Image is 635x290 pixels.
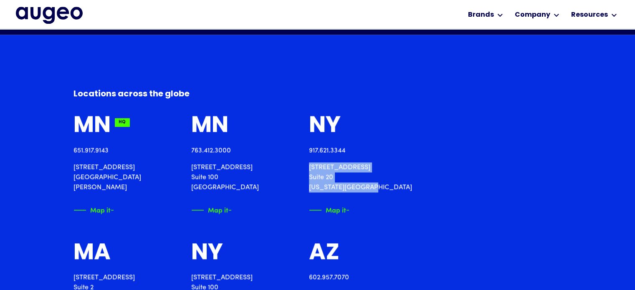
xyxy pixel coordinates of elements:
a: home [16,7,83,23]
div: MN [191,114,228,139]
p: [STREET_ADDRESS] Suite 100 [GEOGRAPHIC_DATA] [191,162,259,192]
div: NY [191,241,223,266]
div: Resources [571,10,608,20]
div: HQ [115,118,129,126]
a: 917.621.3344 [309,147,345,154]
img: Arrow symbol in bright green pointing right to indicate an active link. [111,206,123,214]
div: Map it [326,204,346,213]
div: Map it [90,204,111,213]
div: AZ [309,241,339,266]
h6: Locations across the globe [73,88,361,101]
p: [STREET_ADDRESS] [GEOGRAPHIC_DATA][PERSON_NAME] [73,162,171,192]
div: MN [73,114,111,139]
p: [STREET_ADDRESS] Suite 20 [US_STATE][GEOGRAPHIC_DATA] [309,162,412,192]
img: Arrow symbol in bright green pointing right to indicate an active link. [346,206,359,214]
a: Map itArrow symbol in bright green pointing right to indicate an active link. [73,206,113,214]
div: Brands [468,10,494,20]
div: NY [309,114,341,139]
img: Augeo's full logo in midnight blue. [16,7,83,23]
img: Arrow symbol in bright green pointing right to indicate an active link. [228,206,241,214]
div: Company [515,10,550,20]
a: 602.957.7070 [309,274,349,281]
a: Map itArrow symbol in bright green pointing right to indicate an active link. [191,206,231,214]
div: MA [73,241,111,266]
a: 763.412.3000 [191,147,231,154]
a: 651.917.9143 [73,147,109,154]
a: Map itArrow symbol in bright green pointing right to indicate an active link. [309,206,349,214]
div: Map it [208,204,228,213]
